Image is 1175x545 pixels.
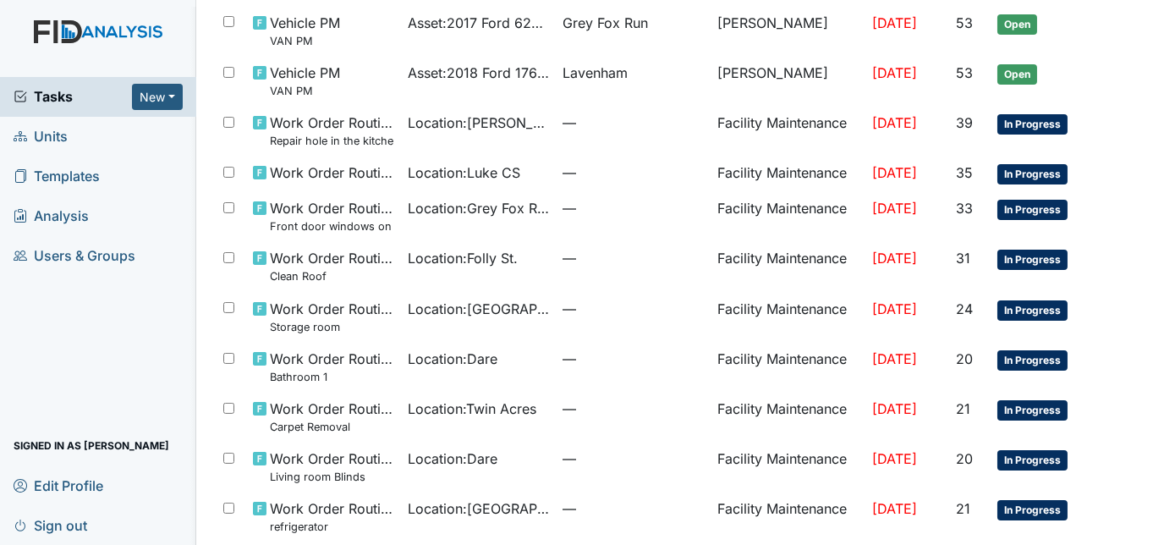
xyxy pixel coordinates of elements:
td: Facility Maintenance [711,241,865,291]
span: Sign out [14,512,87,538]
td: Facility Maintenance [711,342,865,392]
small: Storage room [270,319,394,335]
span: Location : [PERSON_NAME]. ICF [408,113,549,133]
span: In Progress [997,350,1068,371]
span: [DATE] [872,350,917,367]
td: Facility Maintenance [711,191,865,241]
span: Lavenham [563,63,628,83]
small: VAN PM [270,33,340,49]
span: 39 [956,114,973,131]
span: Grey Fox Run [563,13,648,33]
span: Edit Profile [14,472,103,498]
span: — [563,198,704,218]
span: Vehicle PM VAN PM [270,63,340,99]
span: Analysis [14,203,89,229]
span: In Progress [997,300,1068,321]
span: Work Order Routine refrigerator [270,498,394,535]
span: Location : Luke CS [408,162,520,183]
span: [DATE] [872,400,917,417]
span: In Progress [997,450,1068,471]
span: Asset : 2018 Ford 17647 [408,63,549,83]
span: — [563,449,704,469]
span: 53 [956,64,973,81]
td: [PERSON_NAME] [711,6,865,56]
span: 20 [956,350,973,367]
td: Facility Maintenance [711,292,865,342]
span: [DATE] [872,114,917,131]
span: Work Order Routine Carpet Removal [270,399,394,435]
small: VAN PM [270,83,340,99]
span: Templates [14,163,100,190]
span: Location : Folly St. [408,248,518,268]
span: 53 [956,14,973,31]
span: Location : [GEOGRAPHIC_DATA] [408,299,549,319]
span: [DATE] [872,300,917,317]
td: Facility Maintenance [711,442,865,492]
span: 35 [956,164,973,181]
span: Work Order Routine Front door windows on the door [270,198,394,234]
span: [DATE] [872,500,917,517]
td: Facility Maintenance [711,492,865,542]
span: Work Order Routine Bathroom 1 [270,349,394,385]
span: Units [14,124,68,150]
span: In Progress [997,200,1068,220]
span: In Progress [997,500,1068,520]
span: Vehicle PM VAN PM [270,13,340,49]
td: Facility Maintenance [711,156,865,191]
span: — [563,162,704,183]
span: [DATE] [872,450,917,467]
small: Carpet Removal [270,419,394,435]
button: New [132,84,183,110]
td: [PERSON_NAME] [711,56,865,106]
span: In Progress [997,250,1068,270]
span: Open [997,14,1037,35]
td: Facility Maintenance [711,392,865,442]
span: — [563,113,704,133]
span: [DATE] [872,200,917,217]
span: 21 [956,500,970,517]
span: Users & Groups [14,243,135,269]
span: Signed in as [PERSON_NAME] [14,432,169,459]
span: 24 [956,300,973,317]
small: refrigerator [270,519,394,535]
span: — [563,498,704,519]
span: Location : Twin Acres [408,399,536,419]
span: [DATE] [872,64,917,81]
span: In Progress [997,400,1068,421]
span: [DATE] [872,164,917,181]
span: — [563,349,704,369]
span: In Progress [997,114,1068,135]
span: Open [997,64,1037,85]
span: Location : Dare [408,349,497,369]
span: Work Order Routine Storage room [270,299,394,335]
a: Tasks [14,86,132,107]
span: [DATE] [872,250,917,267]
span: — [563,399,704,419]
span: Work Order Routine Clean Roof [270,248,394,284]
span: Work Order Routine [270,162,394,183]
span: — [563,248,704,268]
small: Living room Blinds [270,469,394,485]
small: Repair hole in the kitchen wall. [270,133,394,149]
small: Clean Roof [270,268,394,284]
span: Location : Grey Fox Run [408,198,549,218]
span: 31 [956,250,970,267]
small: Bathroom 1 [270,369,394,385]
small: Front door windows on the door [270,218,394,234]
span: 20 [956,450,973,467]
span: — [563,299,704,319]
span: 33 [956,200,973,217]
span: Location : [GEOGRAPHIC_DATA] [408,498,549,519]
span: [DATE] [872,14,917,31]
td: Facility Maintenance [711,106,865,156]
span: Location : Dare [408,449,497,469]
span: Work Order Routine Living room Blinds [270,449,394,485]
span: Work Order Routine Repair hole in the kitchen wall. [270,113,394,149]
span: In Progress [997,164,1068,184]
span: 21 [956,400,970,417]
span: Asset : 2017 Ford 62225 [408,13,549,33]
